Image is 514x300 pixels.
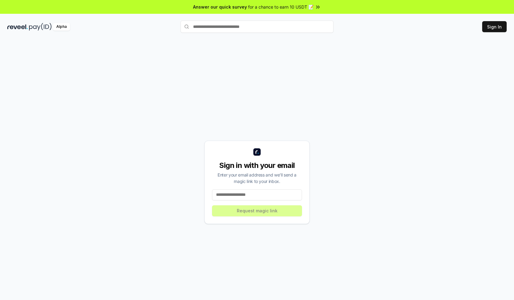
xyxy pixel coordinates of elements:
[212,161,302,170] div: Sign in with your email
[482,21,507,32] button: Sign In
[253,148,261,156] img: logo_small
[7,23,28,31] img: reveel_dark
[53,23,70,31] div: Alpha
[193,4,247,10] span: Answer our quick survey
[29,23,52,31] img: pay_id
[248,4,314,10] span: for a chance to earn 10 USDT 📝
[212,172,302,184] div: Enter your email address and we’ll send a magic link to your inbox.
